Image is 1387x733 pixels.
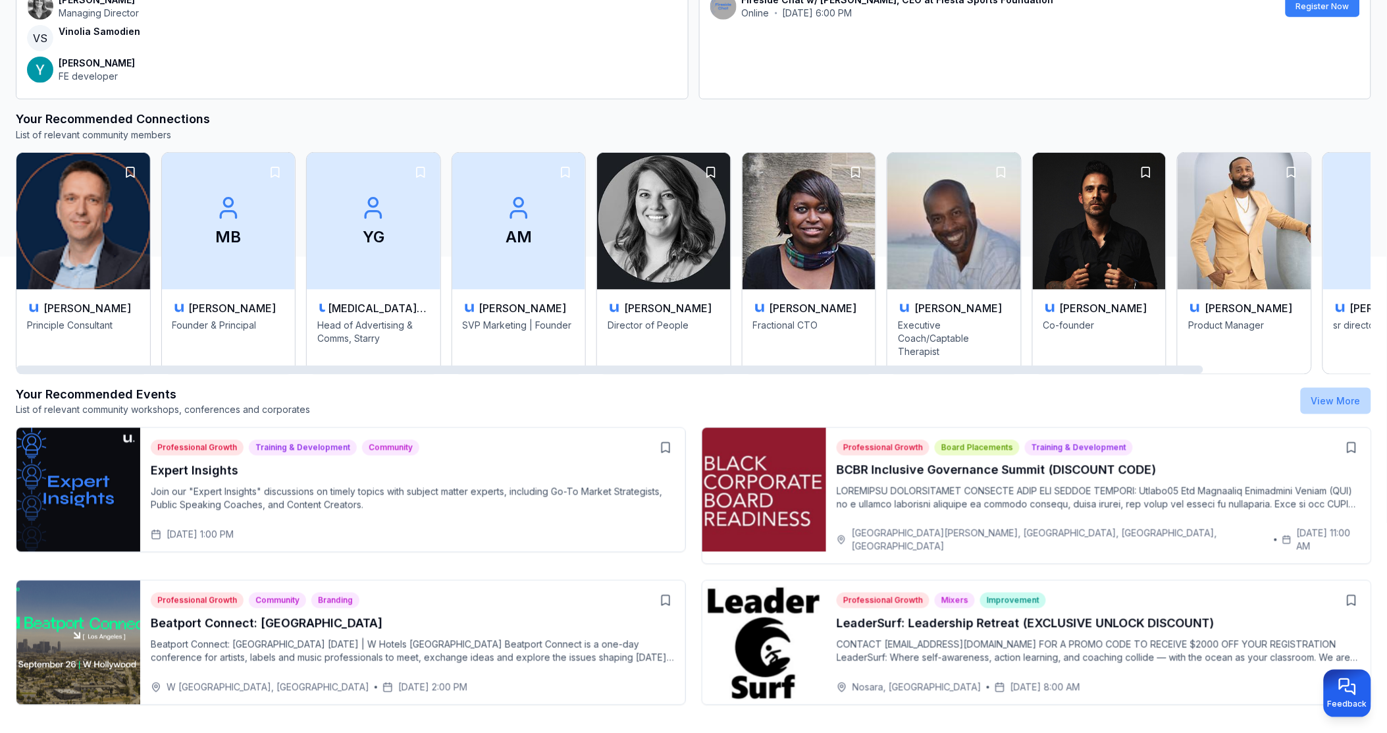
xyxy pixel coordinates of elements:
[151,485,675,512] p: Join our "Expert Insights" discussions on timely topics with subject matter experts, including Go...
[1043,319,1156,361] p: Co-founder
[837,440,929,456] div: Professional Growth
[463,319,575,361] p: SVP Marketing | Founder
[151,681,369,694] div: W [GEOGRAPHIC_DATA], [GEOGRAPHIC_DATA]
[1188,319,1301,361] p: Product Manager
[837,681,981,694] div: Nosara, [GEOGRAPHIC_DATA]
[172,319,285,361] p: Founder & Principal
[624,300,712,316] h3: [PERSON_NAME]
[837,614,1361,633] h3: LeaderSurf: Leadership Retreat (EXCLUSIVE UNLOCK DISCOUNT)
[479,300,567,316] h3: [PERSON_NAME]
[770,300,857,316] h3: [PERSON_NAME]
[16,581,140,705] img: Beatport Connect: Los Angeles
[43,300,131,316] h3: [PERSON_NAME]
[597,153,731,290] img: Amy Kaminski
[1060,300,1147,316] h3: [PERSON_NAME]
[27,319,140,361] p: Principle Consultant
[27,25,53,51] span: VS
[898,319,1010,361] p: Executive Coach/Captable Therapist
[506,227,532,248] p: AM
[16,110,1371,128] h3: Your Recommended Connections
[16,404,310,417] p: List of relevant community workshops, conferences and corporates
[887,153,1021,290] img: Gary Hill
[743,153,876,290] img: Nikki Ambalo
[59,7,139,20] p: Managing Director
[16,128,1371,142] p: List of relevant community members
[16,153,150,290] img: Michael Illert
[328,300,429,316] h3: [MEDICAL_DATA][PERSON_NAME]
[1311,395,1361,406] a: View More
[249,593,306,609] div: Community
[935,593,975,609] div: Mixers
[382,681,467,694] div: [DATE] 2:00 PM
[837,461,1361,479] h3: BCBR Inclusive Governance Summit (DISCOUNT CODE)
[783,7,852,20] p: [DATE] 6:00 PM
[837,593,929,609] div: Professional Growth
[980,593,1046,609] div: Improvement
[151,440,244,456] div: Professional Growth
[837,485,1361,511] p: LOREMIPSU DOLORSITAMET CONSECTE ADIP ELI SEDDOE TEMPORI: Utlabo05 Etd Magnaaliq Enimadmini Veniam...
[16,385,310,404] h3: Your Recommended Events
[935,440,1020,456] div: Board Placements
[27,57,53,83] img: contact-avatar
[1033,153,1166,290] img: Daniel Strauch
[59,25,140,38] p: Vinolia Samodien
[914,300,1002,316] h3: [PERSON_NAME]
[311,593,359,609] div: Branding
[59,70,135,83] p: FE developer
[1205,300,1292,316] h3: [PERSON_NAME]
[249,440,357,456] div: Training & Development
[151,462,675,480] h3: Expert Insights
[151,638,675,665] p: Beatport Connect: [GEOGRAPHIC_DATA] [DATE] | W Hotels [GEOGRAPHIC_DATA] Beatport Connect is a one...
[215,227,241,248] p: MB
[1178,153,1311,290] img: Rashad Davis
[837,638,1361,665] p: CONTACT [EMAIL_ADDRESS][DOMAIN_NAME] FOR A PROMO CODE TO RECEIVE $2000 OFF YOUR REGISTRATION Lead...
[151,528,234,541] div: [DATE] 1:00 PM
[362,440,419,456] div: Community
[1328,699,1367,709] span: Feedback
[1025,440,1133,456] div: Training & Development
[151,593,244,609] div: Professional Growth
[16,428,140,552] img: Expert Insights
[837,527,1269,553] div: [GEOGRAPHIC_DATA][PERSON_NAME], [GEOGRAPHIC_DATA], [GEOGRAPHIC_DATA], [GEOGRAPHIC_DATA]
[189,300,276,316] h3: [PERSON_NAME]
[753,319,866,361] p: Fractional CTO
[59,57,135,70] p: [PERSON_NAME]
[317,319,430,361] p: Head of Advertising & Comms, Starry
[702,428,826,552] img: BCBR Inclusive Governance Summit (DISCOUNT CODE)
[151,614,675,633] h3: Beatport Connect: [GEOGRAPHIC_DATA]
[702,581,826,705] img: LeaderSurf: Leadership Retreat (EXCLUSIVE UNLOCK DISCOUNT)
[742,7,770,20] p: Online
[1282,527,1360,553] div: [DATE] 11:00 AM
[1301,388,1371,414] button: View More
[363,227,384,248] p: YG
[995,681,1080,694] div: [DATE] 8:00 AM
[608,319,720,361] p: Director of People
[1324,670,1371,717] button: Provide feedback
